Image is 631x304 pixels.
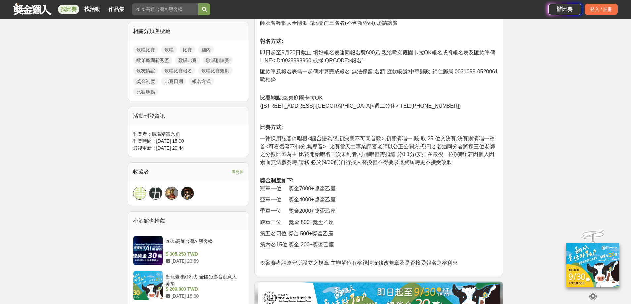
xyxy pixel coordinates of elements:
[180,46,195,54] a: 比賽
[175,56,200,64] a: 歌唱比賽
[165,187,178,199] img: Avatar
[133,56,172,64] a: 歐弟庭園新秀盃
[260,136,495,165] span: 一律採用弘音伴唱機<國台語為限,初決賽不可同首歌>,初賽演唱一 段,取 25 位入決賽,決賽則演唱一整首<可看螢幕不扣分,無導音>, 比賽當天由專業評審老師以公正公開方式評比,若遇同分者將採三位...
[128,22,249,41] div: 相關分類與標籤
[166,238,241,251] div: 2025高通台灣AI黑客松
[260,69,498,82] span: 匯款單及報名表需一起傳才算完成報名,無法保留 名額 匯款帳號:中華郵政-歸仁郵局 0031098-0520061 歐柏鋒
[260,103,461,109] span: ([STREET_ADDRESS]-[GEOGRAPHIC_DATA]<週二公休> TEL:[PHONE_NUMBER])
[189,77,214,85] a: 報名方式
[166,251,241,258] div: 305,250 TWD
[133,88,158,96] a: 比賽地點
[260,124,283,130] span: :
[260,242,334,247] span: 第六名15位 獎金 200+獎盃乙座
[260,231,333,236] span: 第五名四位 獎金 500+獎盃乙座
[260,178,293,183] strong: 獎金制度如下:
[128,212,249,230] div: 小酒館也推薦
[128,107,249,125] div: 活動刊登資訊
[132,3,198,15] input: 2025高通台灣AI黑客松
[58,5,79,14] a: 找比賽
[566,243,619,287] img: ff197300-f8ee-455f-a0ae-06a3645bc375.jpg
[133,145,244,152] div: 最後更新： [DATE] 20:44
[149,187,162,200] a: 五
[166,258,241,265] div: [DATE] 23:59
[260,38,283,44] strong: 報名方式:
[260,219,334,225] span: 殿軍三位 獎金 800+獎盃乙座
[161,46,177,54] a: 歌唱
[585,4,618,15] div: 登入 / 註冊
[133,67,158,75] a: 歌友情誼
[166,273,241,286] div: 翻玩臺味好乳力-全國短影音創意大募集
[133,271,244,300] a: 翻玩臺味好乳力-全國短影音創意大募集 200,000 TWD [DATE] 18:00
[82,5,103,14] a: 找活動
[106,5,127,14] a: 作品集
[133,236,244,265] a: 2025高通台灣AI黑客松 305,250 TWD [DATE] 23:59
[198,67,233,75] a: 歌唱比賽規則
[548,4,581,15] a: 辦比賽
[203,56,233,64] a: 歌唱聯誼賽
[260,124,281,130] strong: 比賽方式
[133,169,149,175] span: 收藏者
[260,186,335,191] span: 冠軍一位 獎金7000+獎盃乙座
[260,197,335,202] span: 亞軍一位 獎金4000+獎盃乙座
[133,187,146,200] a: 開
[181,187,194,199] img: Avatar
[198,46,214,54] a: 國內
[260,12,495,26] span: 114年10月19日星期日 上午9:00報到 預計上午9:30開始比賽 P. S. 發片歌手、教唱、評審老師及曾獲個人全國歌唱比賽前三名者(不含新秀組),煩請讓賢
[161,77,186,85] a: 比賽日期
[133,131,244,138] div: 刊登者： 廣場精靈光光
[166,293,241,300] div: [DATE] 18:00
[133,46,158,54] a: 歌唱比賽
[166,286,241,293] div: 200,000 TWD
[260,260,457,266] span: ※參賽者請遵守所設立之規章,主辦單位有權視情況修改規章及是否接受報名之權利※
[260,95,283,101] strong: 比賽地點:
[260,95,322,101] span: 歐弟庭園卡拉OK
[260,50,495,63] span: 即日起至9月20日截止,填好報名表連同報名費600元,親洽歐弟庭園卡拉OK報名或將報名表及匯款單傳LINE<ID:0938998960 或掃 QRCODE>報名”
[260,208,335,214] span: 季軍一位 獎金2000+獎盃乙座
[133,77,158,85] a: 獎金制度
[133,138,244,145] div: 刊登時間： [DATE] 15:00
[161,67,195,75] a: 歌唱比賽報名
[232,168,243,175] span: 看更多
